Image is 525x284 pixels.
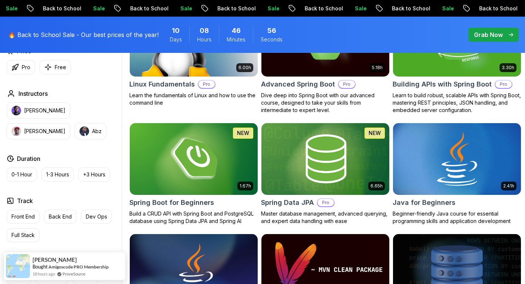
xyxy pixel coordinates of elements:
[85,5,109,12] p: Sale
[7,102,70,119] button: instructor img[PERSON_NAME]
[339,81,355,88] p: Pro
[369,129,381,137] p: NEW
[474,30,503,39] p: Grab Now
[471,5,522,12] p: Back to School
[129,79,195,89] h2: Linux Fundamentals
[172,26,180,36] span: 10 Days
[390,121,524,196] img: Java for Beginners card
[503,183,514,189] p: 2.41h
[49,213,72,220] p: Back End
[261,36,282,43] span: Seconds
[199,81,215,88] p: Pro
[7,123,70,139] button: instructor img[PERSON_NAME]
[502,65,514,71] p: 3.30h
[11,213,35,220] p: Front End
[46,171,69,178] p: 1-3 Hours
[495,81,512,88] p: Pro
[260,5,284,12] p: Sale
[297,5,347,12] p: Back to School
[11,231,35,239] p: Full Stack
[79,126,89,136] img: instructor img
[129,197,214,208] h2: Spring Boot for Beginners
[393,197,455,208] h2: Java for Beginners
[130,123,258,195] img: Spring Boot for Beginners card
[393,79,492,89] h2: Building APIs with Spring Boot
[232,26,241,36] span: 46 Minutes
[384,5,434,12] p: Back to School
[75,123,106,139] button: instructor imgAbz
[318,199,334,206] p: Pro
[55,64,66,71] p: Free
[238,65,251,71] p: 6.00h
[347,5,371,12] p: Sale
[48,264,109,270] a: Amigoscode PRO Membership
[261,197,314,208] h2: Spring Data JPA
[7,210,40,224] button: Front End
[7,228,40,242] button: Full Stack
[393,92,521,114] p: Learn to build robust, scalable APIs with Spring Boot, mastering REST principles, JSON handling, ...
[170,36,182,43] span: Days
[393,123,521,225] a: Java for Beginners card2.41hJava for BeginnersBeginner-friendly Java course for essential program...
[261,4,390,114] a: Advanced Spring Boot card5.18hAdvanced Spring BootProDive deep into Spring Boot with our advanced...
[370,183,383,189] p: 6.65h
[210,5,260,12] p: Back to School
[261,92,390,114] p: Dive deep into Spring Boot with our advanced course, designed to take your skills from intermedia...
[393,210,521,225] p: Beginner-friendly Java course for essential programming skills and application development
[35,5,85,12] p: Back to School
[92,128,102,135] p: Abz
[17,154,40,163] h2: Duration
[24,107,65,114] p: [PERSON_NAME]
[33,257,77,263] span: [PERSON_NAME]
[122,5,173,12] p: Back to School
[434,5,458,12] p: Sale
[41,168,74,182] button: 1-3 Hours
[6,254,30,278] img: provesource social proof notification image
[22,64,30,71] p: Pro
[7,168,37,182] button: 0-1 Hour
[7,60,35,74] button: Pro
[33,271,55,277] span: 18 hours ago
[86,213,107,220] p: Dev Ops
[8,30,159,39] p: 🔥 Back to School Sale - Our best prices of the year!
[267,26,276,36] span: 56 Seconds
[261,210,390,225] p: Master database management, advanced querying, and expert data handling with ease
[83,171,105,178] p: +3 Hours
[197,36,211,43] span: Hours
[17,196,33,205] h2: Track
[40,60,71,74] button: Free
[33,264,48,270] span: Bought
[129,92,258,106] p: Learn the fundamentals of Linux and how to use the command line
[227,36,245,43] span: Minutes
[81,210,112,224] button: Dev Ops
[393,4,521,114] a: Building APIs with Spring Boot card3.30hBuilding APIs with Spring BootProLearn to build robust, s...
[24,128,65,135] p: [PERSON_NAME]
[200,26,209,36] span: 8 Hours
[240,183,251,189] p: 1.67h
[261,79,335,89] h2: Advanced Spring Boot
[173,5,196,12] p: Sale
[44,210,77,224] button: Back End
[237,129,249,137] p: NEW
[129,4,258,106] a: Linux Fundamentals card6.00hLinux FundamentalsProLearn the fundamentals of Linux and how to use t...
[11,171,32,178] p: 0-1 Hour
[18,89,48,98] h2: Instructors
[372,65,383,71] p: 5.18h
[261,123,390,225] a: Spring Data JPA card6.65hNEWSpring Data JPAProMaster database management, advanced querying, and ...
[78,168,110,182] button: +3 Hours
[62,271,85,277] a: ProveSource
[11,106,21,115] img: instructor img
[11,126,21,136] img: instructor img
[129,210,258,225] p: Build a CRUD API with Spring Boot and PostgreSQL database using Spring Data JPA and Spring AI
[261,123,389,195] img: Spring Data JPA card
[129,123,258,225] a: Spring Boot for Beginners card1.67hNEWSpring Boot for BeginnersBuild a CRUD API with Spring Boot ...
